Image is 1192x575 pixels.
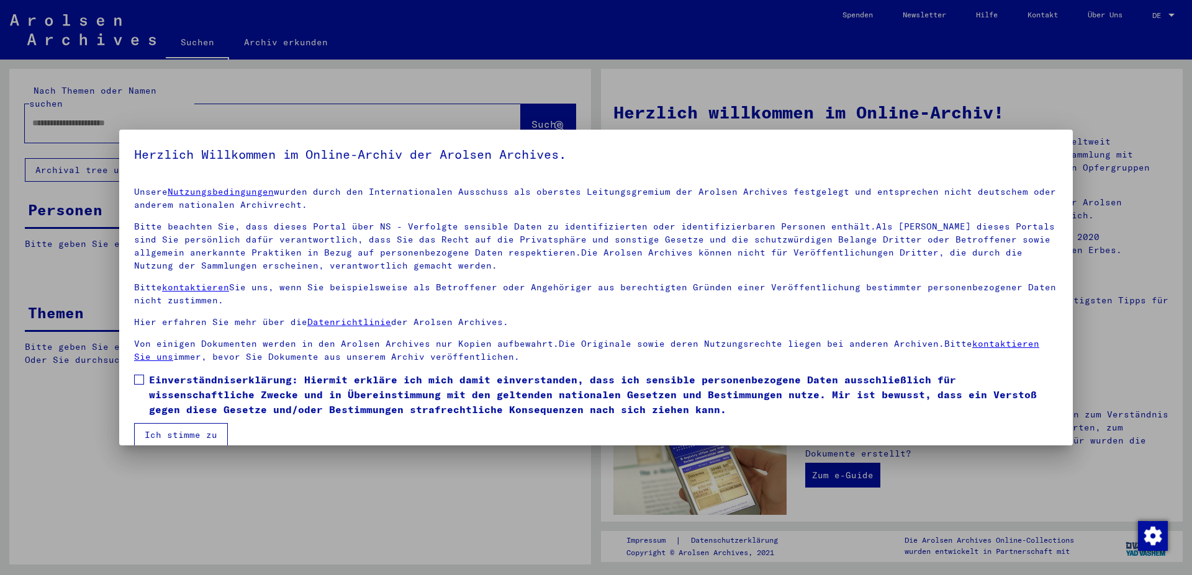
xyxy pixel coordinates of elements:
[307,316,391,328] a: Datenrichtlinie
[168,186,274,197] a: Nutzungsbedingungen
[134,316,1058,329] p: Hier erfahren Sie mehr über die der Arolsen Archives.
[134,145,1058,164] h5: Herzlich Willkommen im Online-Archiv der Arolsen Archives.
[134,185,1058,212] p: Unsere wurden durch den Internationalen Ausschuss als oberstes Leitungsgremium der Arolsen Archiv...
[1138,521,1168,551] img: Zustimmung ändern
[134,281,1058,307] p: Bitte Sie uns, wenn Sie beispielsweise als Betroffener oder Angehöriger aus berechtigten Gründen ...
[134,338,1039,362] a: kontaktieren Sie uns
[149,372,1058,417] span: Einverständniserklärung: Hiermit erkläre ich mich damit einverstanden, dass ich sensible personen...
[162,282,229,293] a: kontaktieren
[134,423,228,447] button: Ich stimme zu
[134,220,1058,272] p: Bitte beachten Sie, dass dieses Portal über NS - Verfolgte sensible Daten zu identifizierten oder...
[134,337,1058,363] p: Von einigen Dokumenten werden in den Arolsen Archives nur Kopien aufbewahrt.Die Originale sowie d...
